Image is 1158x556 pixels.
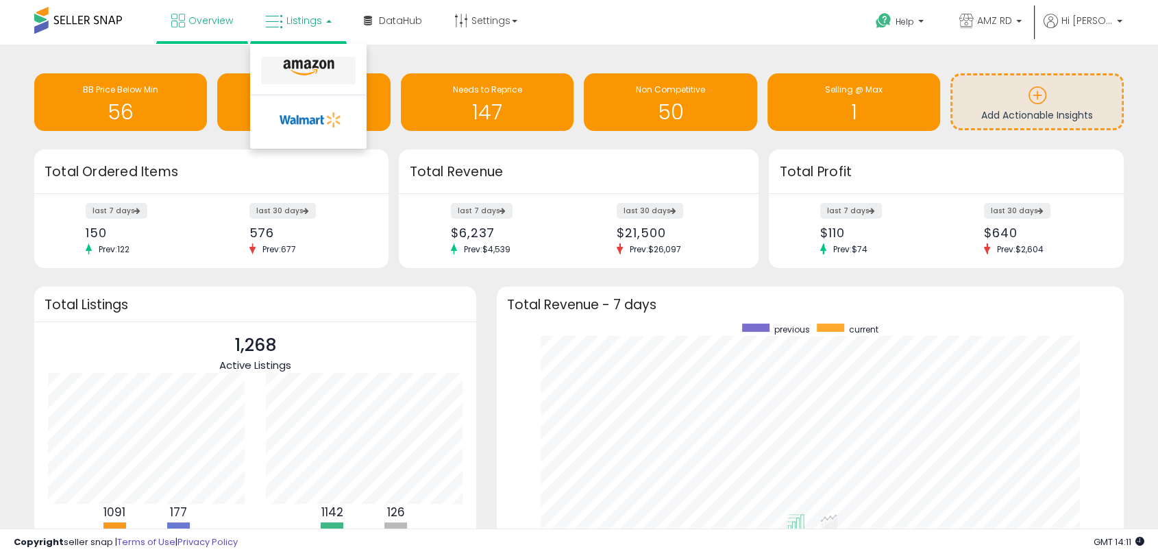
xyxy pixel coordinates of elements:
span: Needs to Reprice [453,84,522,95]
span: Listings [286,14,322,27]
h1: 1 [774,101,933,123]
span: Prev: $26,097 [623,243,688,255]
label: last 7 days [86,203,147,219]
label: last 7 days [820,203,882,219]
a: Inventory Age 11 [217,73,390,131]
span: Non Competitive [636,84,705,95]
b: 1142 [321,504,343,520]
div: seller snap | | [14,536,238,549]
label: last 30 days [984,203,1050,219]
span: Prev: $2,604 [990,243,1050,255]
h3: Total Ordered Items [45,162,378,182]
span: Prev: 122 [92,243,136,255]
span: Help [896,16,914,27]
span: DataHub [379,14,422,27]
a: Privacy Policy [177,535,238,548]
span: Add Actionable Insights [981,108,1093,122]
label: last 30 days [617,203,683,219]
p: 1,268 [219,333,291,359]
div: $21,500 [617,226,735,240]
div: $640 [984,226,1100,240]
span: Overview [188,14,233,27]
span: Selling @ Max [825,84,883,95]
span: Prev: $4,539 [457,243,517,255]
h1: 11 [224,101,383,123]
span: AMZ RD [977,14,1012,27]
span: current [849,324,878,335]
i: Get Help [875,12,892,29]
h3: Total Revenue [409,162,748,182]
a: BB Price Below Min 56 [34,73,207,131]
a: Terms of Use [117,535,175,548]
span: 2025-10-7 14:11 GMT [1094,535,1144,548]
a: Non Competitive 50 [584,73,756,131]
strong: Copyright [14,535,64,548]
h3: Total Listings [45,300,466,310]
div: 576 [249,226,365,240]
span: Prev: $74 [826,243,874,255]
div: $6,237 [451,226,569,240]
h3: Total Revenue - 7 days [507,300,1113,310]
b: 126 [387,504,405,520]
span: BB Price Below Min [83,84,158,95]
label: last 7 days [451,203,513,219]
span: Active Listings [219,358,291,372]
b: 1091 [103,504,125,520]
div: $110 [820,226,936,240]
h3: Total Profit [779,162,1113,182]
div: 150 [86,226,201,240]
span: Prev: 677 [256,243,303,255]
h1: 147 [408,101,567,123]
span: Hi [PERSON_NAME] [1061,14,1113,27]
h1: 56 [41,101,200,123]
span: previous [774,324,810,335]
a: Hi [PERSON_NAME] [1044,14,1122,45]
a: Add Actionable Insights [952,75,1121,128]
label: last 30 days [249,203,316,219]
h1: 50 [591,101,750,123]
a: Help [865,2,937,45]
a: Needs to Reprice 147 [401,73,574,131]
a: Selling @ Max 1 [767,73,940,131]
b: 177 [170,504,187,520]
